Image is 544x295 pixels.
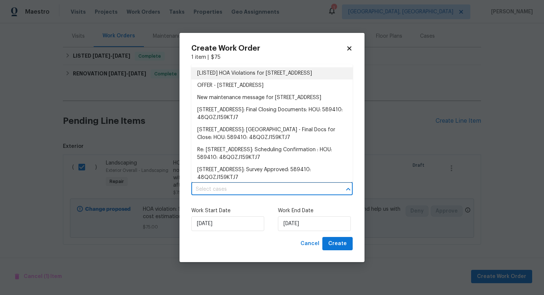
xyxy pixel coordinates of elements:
[191,164,353,184] li: [STREET_ADDRESS]: Survey Approved: 589410: 48QGZJ159KTJ7
[191,184,332,195] input: Select cases
[322,237,353,251] button: Create
[211,55,221,60] span: $ 75
[328,239,347,248] span: Create
[191,79,353,92] li: OFFER - [STREET_ADDRESS]
[191,54,353,61] div: 1 item |
[191,67,353,79] li: [LISTED] HOA Violations for [STREET_ADDRESS]
[278,216,351,231] input: M/D/YYYY
[191,124,353,144] li: [STREET_ADDRESS]: [GEOGRAPHIC_DATA] - Final Docs for Close: HOU: 589410: 48QGZJ159KTJ7
[191,92,353,104] li: New maintenance message for [STREET_ADDRESS]
[191,104,353,124] li: [STREET_ADDRESS]: Final Closing Documents: HOU: 589410: 48QGZJ159KTJ7
[300,239,319,248] span: Cancel
[298,237,322,251] button: Cancel
[191,216,264,231] input: M/D/YYYY
[278,207,353,214] label: Work End Date
[343,184,353,194] button: Close
[191,144,353,164] li: Re: [STREET_ADDRESS]: Scheduling Confirmation : HOU: 589410: 48QGZJ159KTJ7
[191,45,346,52] h2: Create Work Order
[191,207,266,214] label: Work Start Date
